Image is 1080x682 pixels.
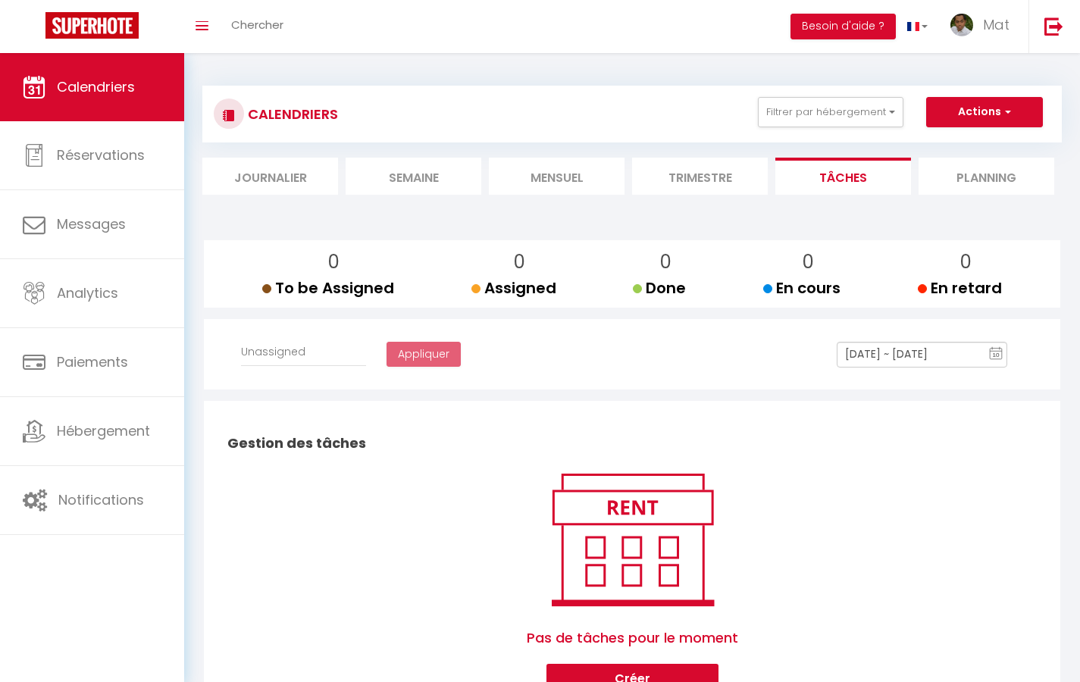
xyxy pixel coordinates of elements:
[489,158,625,195] li: Mensuel
[202,158,338,195] li: Journalier
[57,352,128,371] span: Paiements
[919,158,1054,195] li: Planning
[918,277,1002,299] span: En retard
[837,342,1007,368] input: Select Date Range
[527,612,738,664] span: Pas de tâches pour le moment
[231,17,283,33] span: Chercher
[274,248,394,277] p: 0
[58,490,144,509] span: Notifications
[57,77,135,96] span: Calendriers
[633,277,686,299] span: Done
[983,15,1010,34] span: Mat
[346,158,481,195] li: Semaine
[57,421,150,440] span: Hébergement
[993,352,1000,358] text: 10
[645,248,686,277] p: 0
[926,97,1043,127] button: Actions
[536,467,729,612] img: rent.png
[930,248,1002,277] p: 0
[57,145,145,164] span: Réservations
[45,12,139,39] img: Super Booking
[244,97,338,131] h3: CALENDRIERS
[775,248,841,277] p: 0
[632,158,768,195] li: Trimestre
[1044,17,1063,36] img: logout
[775,158,911,195] li: Tâches
[471,277,556,299] span: Assigned
[758,97,903,127] button: Filtrer par hébergement
[763,277,841,299] span: En cours
[12,6,58,52] button: Ouvrir le widget de chat LiveChat
[387,342,461,368] button: Appliquer
[790,14,896,39] button: Besoin d'aide ?
[262,277,394,299] span: To be Assigned
[950,14,973,36] img: ...
[224,420,1041,467] h2: Gestion des tâches
[57,283,118,302] span: Analytics
[57,214,126,233] span: Messages
[484,248,556,277] p: 0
